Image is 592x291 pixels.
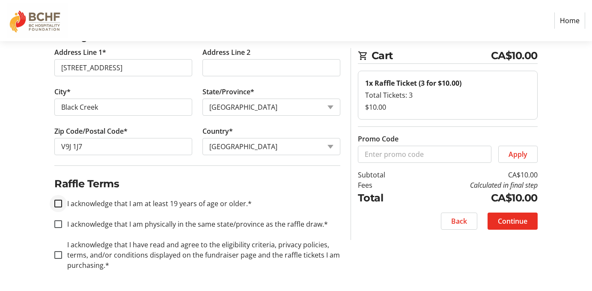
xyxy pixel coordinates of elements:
label: I acknowledge that I have read and agree to the eligibility criteria, privacy policies, terms, an... [62,240,340,270]
span: Continue [498,216,527,226]
strong: 1x Raffle Ticket (3 for $10.00) [365,78,461,88]
label: City* [54,87,71,97]
td: CA$10.00 [410,170,538,180]
label: State/Province* [202,87,254,97]
label: Address Line 2 [202,47,250,57]
button: Apply [498,146,538,163]
td: Calculated in final step [410,180,538,190]
h2: Raffle Terms [54,176,340,192]
a: Home [554,12,585,29]
td: Fees [358,180,410,190]
span: Cart [372,48,491,63]
span: Back [451,216,467,226]
div: Total Tickets: 3 [365,90,530,100]
label: Zip Code/Postal Code* [54,126,128,136]
label: Country* [202,126,233,136]
span: CA$10.00 [491,48,538,63]
input: Address [54,59,192,76]
label: I acknowledge that I am physically in the same state/province as the raffle draw.* [62,219,328,229]
span: Apply [509,149,527,159]
label: Promo Code [358,134,399,144]
label: Address Line 1* [54,47,106,57]
img: BC Hospitality Foundation's Logo [7,3,68,38]
td: CA$10.00 [410,190,538,206]
label: I acknowledge that I am at least 19 years of age or older.* [62,198,252,209]
input: City [54,99,192,116]
td: Total [358,190,410,206]
input: Zip or Postal Code [54,138,192,155]
button: Continue [488,213,538,230]
td: Subtotal [358,170,410,180]
div: $10.00 [365,102,530,112]
input: Enter promo code [358,146,491,163]
button: Back [441,213,477,230]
